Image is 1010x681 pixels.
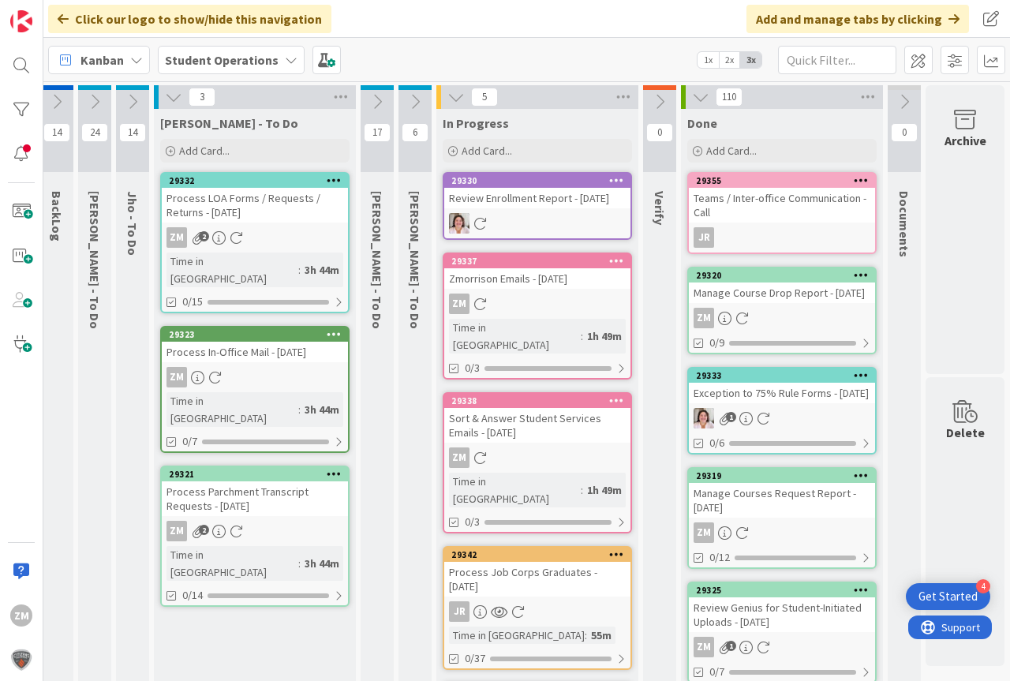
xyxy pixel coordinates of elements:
[689,583,875,632] div: 29325Review Genius for Student-Initiated Uploads - [DATE]
[298,261,301,279] span: :
[465,650,485,667] span: 0/37
[709,335,724,351] span: 0/9
[166,253,298,287] div: Time in [GEOGRAPHIC_DATA]
[162,174,348,188] div: 29332
[162,327,348,362] div: 29323Process In-Office Mail - [DATE]
[81,123,108,142] span: 24
[696,175,875,186] div: 29355
[301,401,343,418] div: 3h 44m
[444,254,630,268] div: 29337
[160,115,298,131] span: Zaida - To Do
[694,637,714,657] div: ZM
[896,191,912,257] span: Documents
[581,327,583,345] span: :
[444,408,630,443] div: Sort & Answer Student Services Emails - [DATE]
[694,522,714,543] div: ZM
[162,467,348,516] div: 29321Process Parchment Transcript Requests - [DATE]
[162,174,348,223] div: 29332Process LOA Forms / Requests / Returns - [DATE]
[689,483,875,518] div: Manage Courses Request Report - [DATE]
[465,514,480,530] span: 0/3
[444,548,630,597] div: 29342Process Job Corps Graduates - [DATE]
[581,481,583,499] span: :
[918,589,978,604] div: Get Started
[444,548,630,562] div: 29342
[364,123,391,142] span: 17
[689,174,875,188] div: 29355
[80,51,124,69] span: Kanban
[48,5,331,33] div: Click our logo to show/hide this navigation
[652,191,668,225] span: Verify
[778,46,896,74] input: Quick Filter...
[444,562,630,597] div: Process Job Corps Graduates - [DATE]
[298,401,301,418] span: :
[301,555,343,572] div: 3h 44m
[709,664,724,680] span: 0/7
[369,191,385,329] span: Eric - To Do
[726,412,736,422] span: 1
[49,191,65,241] span: BackLog
[162,481,348,516] div: Process Parchment Transcript Requests - [DATE]
[166,546,298,581] div: Time in [GEOGRAPHIC_DATA]
[585,627,587,644] span: :
[687,115,717,131] span: Done
[119,123,146,142] span: 14
[451,175,630,186] div: 29330
[449,601,469,622] div: JR
[709,549,730,566] span: 0/12
[689,227,875,248] div: JR
[451,395,630,406] div: 29338
[689,308,875,328] div: ZM
[696,470,875,481] div: 29319
[689,283,875,303] div: Manage Course Drop Report - [DATE]
[199,231,209,241] span: 2
[583,327,626,345] div: 1h 49m
[199,525,209,535] span: 2
[891,123,918,142] span: 0
[689,469,875,518] div: 29319Manage Courses Request Report - [DATE]
[449,473,581,507] div: Time in [GEOGRAPHIC_DATA]
[465,360,480,376] span: 0/3
[696,270,875,281] div: 29320
[689,469,875,483] div: 29319
[444,268,630,289] div: Zmorrison Emails - [DATE]
[444,213,630,234] div: EW
[689,383,875,403] div: Exception to 75% Rule Forms - [DATE]
[444,294,630,314] div: ZM
[407,191,423,329] span: Amanda - To Do
[689,597,875,632] div: Review Genius for Student-Initiated Uploads - [DATE]
[125,191,140,256] span: Jho - To Do
[87,191,103,329] span: Emilie - To Do
[444,394,630,408] div: 29338
[10,649,32,671] img: avatar
[189,88,215,107] span: 3
[182,294,203,310] span: 0/15
[162,521,348,541] div: ZM
[906,583,990,610] div: Open Get Started checklist, remaining modules: 4
[719,52,740,68] span: 2x
[451,549,630,560] div: 29342
[709,435,724,451] span: 0/6
[462,144,512,158] span: Add Card...
[694,408,714,428] img: EW
[443,115,509,131] span: In Progress
[471,88,498,107] span: 5
[449,447,469,468] div: ZM
[689,583,875,597] div: 29325
[166,392,298,427] div: Time in [GEOGRAPHIC_DATA]
[10,10,32,32] img: Visit kanbanzone.com
[449,319,581,354] div: Time in [GEOGRAPHIC_DATA]
[182,433,197,450] span: 0/7
[182,587,203,604] span: 0/14
[689,174,875,223] div: 29355Teams / Inter-office Communication - Call
[162,188,348,223] div: Process LOA Forms / Requests / Returns - [DATE]
[689,408,875,428] div: EW
[165,52,279,68] b: Student Operations
[162,227,348,248] div: ZM
[169,469,348,480] div: 29321
[33,2,72,21] span: Support
[706,144,757,158] span: Add Card...
[449,294,469,314] div: ZM
[162,467,348,481] div: 29321
[444,174,630,188] div: 29330
[166,521,187,541] div: ZM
